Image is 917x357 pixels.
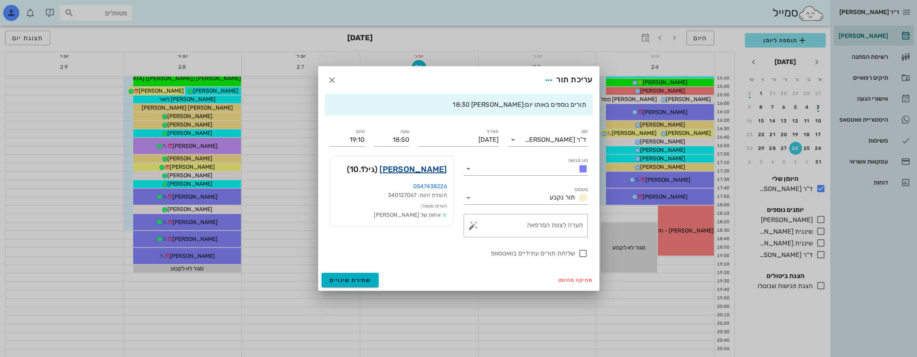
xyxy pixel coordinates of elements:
span: תור נקבע [550,193,575,201]
label: יומן [581,129,588,135]
span: אחות של [PERSON_NAME] [373,212,440,218]
button: מחיקה מהיומן [555,274,596,286]
label: שליחת תורים עתידיים בוואטסאפ [330,249,575,257]
div: עריכת תור [542,73,592,87]
span: [PERSON_NAME] 18:30 [453,101,523,108]
a: 0547438226 [413,183,447,190]
span: 10.1 [350,164,364,174]
div: תעודת זהות: 340127067 [336,191,447,200]
button: שמירת שינויים [321,273,379,287]
span: (גיל ) [347,163,377,176]
span: מחיקה מהיומן [558,277,593,283]
label: סטטוס [575,187,588,193]
div: סטטוסתור נקבע [464,191,588,204]
a: [PERSON_NAME] [379,163,447,176]
div: תורים נוספים באותו יום: [331,100,586,109]
label: סיום [356,129,365,135]
small: הערות מטופל: [420,203,447,209]
div: יומןד"ר [PERSON_NAME] [508,133,588,146]
label: סוג פגישה [568,158,588,164]
span: שמירת שינויים [330,277,371,284]
div: ד"ר [PERSON_NAME] [525,136,586,143]
label: שעה [400,129,409,135]
label: תאריך [486,129,499,135]
div: סוג פגישה [464,162,588,175]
